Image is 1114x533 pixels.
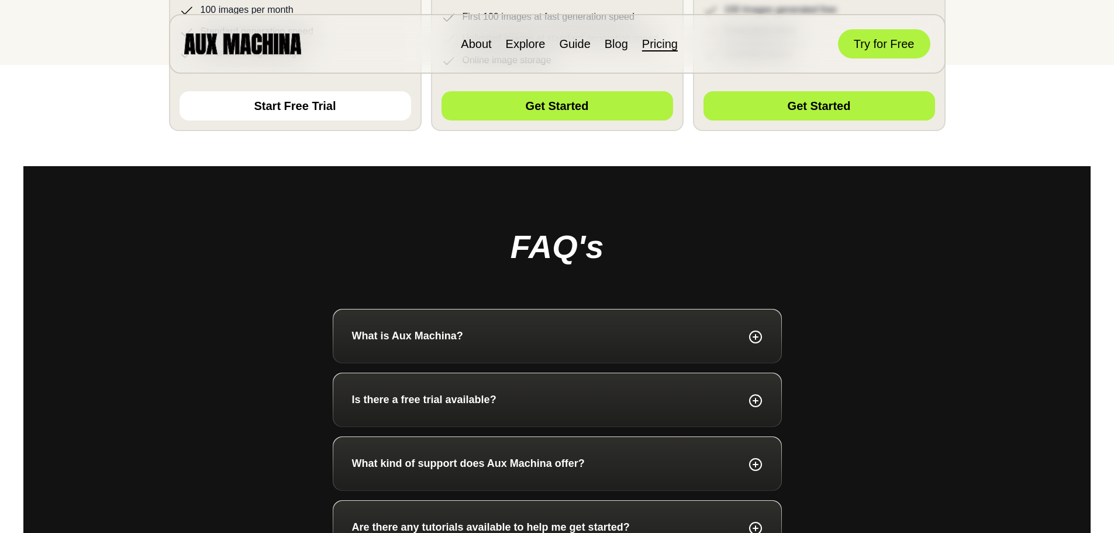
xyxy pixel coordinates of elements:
i: FAQ's [511,228,604,265]
button: Get Started [703,91,935,121]
img: AUX MACHINA [184,33,301,54]
a: Blog [605,37,628,50]
a: About [461,37,491,50]
button: Try for Free [838,29,930,59]
p: What is Aux Machina? [352,328,463,344]
p: Is there a free trial available? [352,392,496,408]
a: Pricing [642,37,678,50]
button: Start Free Trial [180,91,411,121]
button: Get Started [442,91,673,121]
p: What kind of support does Aux Machina offer? [352,456,585,472]
a: Guide [559,37,590,50]
a: Explore [506,37,546,50]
